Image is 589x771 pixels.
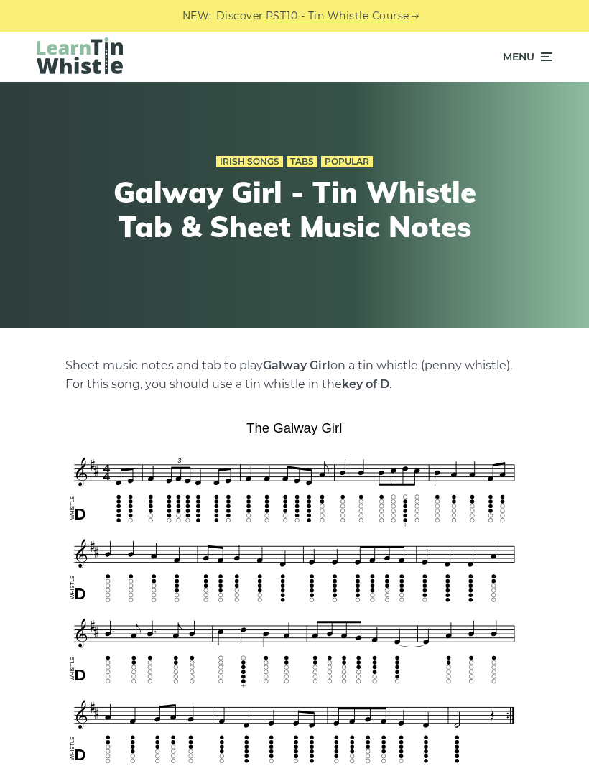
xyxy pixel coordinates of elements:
strong: Galway Girl [263,359,330,372]
img: LearnTinWhistle.com [37,37,123,74]
a: Popular [321,156,373,167]
a: Irish Songs [216,156,283,167]
p: Sheet music notes and tab to play on a tin whistle (penny whistle). For this song, you should use... [65,356,524,394]
h1: Galway Girl - Tin Whistle Tab & Sheet Music Notes [101,175,488,244]
strong: key of D [342,377,389,391]
a: Tabs [287,156,317,167]
span: Menu [503,39,534,75]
